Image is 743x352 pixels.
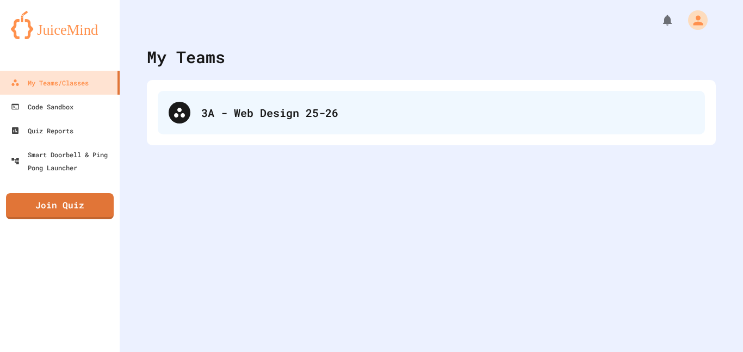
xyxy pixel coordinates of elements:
a: Join Quiz [6,193,114,219]
div: Code Sandbox [11,100,73,113]
div: My Teams [147,45,225,69]
div: 3A - Web Design 25-26 [201,104,694,121]
div: My Account [677,8,710,33]
div: 3A - Web Design 25-26 [158,91,705,134]
div: Quiz Reports [11,124,73,137]
div: Smart Doorbell & Ping Pong Launcher [11,148,115,174]
img: logo-orange.svg [11,11,109,39]
div: My Notifications [641,11,677,29]
div: My Teams/Classes [11,76,89,89]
